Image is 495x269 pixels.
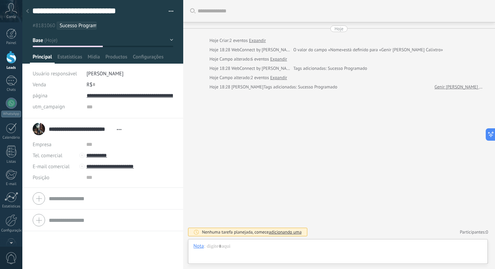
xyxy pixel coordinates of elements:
span: Posição [33,175,49,180]
div: Hoje [334,25,343,32]
span: 2 eventos [229,37,247,44]
div: WhatsApp [1,111,21,117]
div: Listas [1,160,21,164]
div: Venda [33,79,81,90]
div: Campo alterado: [210,56,287,63]
span: Tags adicionadas: Sucesso Programado [264,84,338,90]
div: E-mail [1,182,21,186]
div: Leads [1,66,21,70]
a: Expandir [270,74,287,81]
div: Estatísticas [1,204,21,209]
span: Principal [33,54,52,64]
span: adicionando uma [269,229,301,235]
span: WebConnect by KWID [231,47,294,53]
span: Tags adicionadas: Sucesso Programado [293,65,367,72]
span: Usuário responsável [33,71,77,77]
div: Hoje [210,56,220,63]
span: 2 eventos [251,74,269,81]
button: E-mail comercial [33,161,69,172]
span: Estatísticas [57,54,82,64]
div: Hoje 18:28 [210,65,232,72]
a: Expandir [249,37,266,44]
span: : [204,243,205,250]
button: Tel. comercial [33,150,62,161]
div: Hoje 18:28 [210,46,232,53]
div: Hoje 18:28 [210,84,232,90]
a: Expandir [270,56,287,63]
span: Venda [33,82,46,88]
div: utm_campaign [33,101,81,112]
span: Tel. comercial [33,152,62,159]
span: Configurações [133,54,163,64]
span: Productos [106,54,128,64]
div: Criar: [210,37,266,44]
span: Mídia [88,54,100,64]
span: [PERSON_NAME] [87,71,124,77]
span: O valor do campo «Nome» [293,46,344,53]
div: Campo alterado: [210,74,287,81]
span: utm_campaign [33,104,65,109]
div: página [33,90,81,101]
div: Usuário responsável [33,68,81,79]
span: Conta [7,15,16,19]
div: Empresa [33,139,81,150]
span: Greice Joviane [231,84,263,90]
div: Configurações [1,228,21,233]
div: Calendário [1,136,21,140]
div: Hoje [210,74,220,81]
div: Posição [33,172,81,183]
a: Participantes:0 [460,229,488,235]
span: #8181060 [33,22,55,29]
span: 6 eventos [251,56,269,63]
div: Nenhuma tarefa planejada, comece [202,229,302,235]
div: Hoje [210,37,220,44]
span: página [33,93,47,98]
span: está definido para «Genir [PERSON_NAME] Calixtro» [344,46,443,53]
a: Genir [PERSON_NAME] Calixtro [434,84,484,90]
span: WebConnect by KWID [231,65,294,71]
div: R$ [87,79,173,90]
span: 0 [486,229,488,235]
span: E-mail comercial [33,163,69,170]
div: Chats [1,88,21,92]
div: Painel [1,41,21,45]
span: Sucesso Programado [59,22,105,29]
